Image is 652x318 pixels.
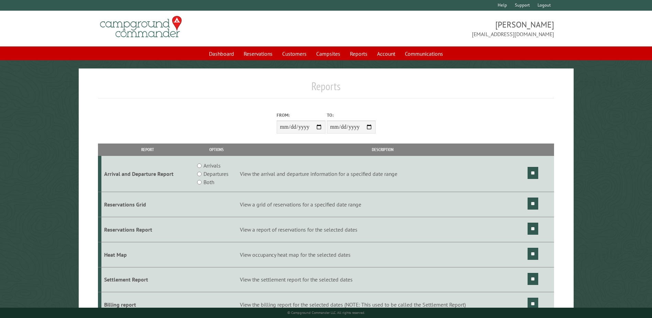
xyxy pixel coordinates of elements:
th: Description [239,144,527,156]
td: Reservations Report [101,217,194,242]
a: Account [373,47,399,60]
th: Options [194,144,239,156]
td: Reservations Grid [101,192,194,217]
label: Departures [203,170,229,178]
a: Reports [346,47,372,60]
a: Customers [278,47,311,60]
h1: Reports [98,79,554,98]
label: Arrivals [203,161,221,170]
img: Campground Commander [98,13,184,40]
a: Campsites [312,47,344,60]
td: View occupancy heat map for the selected dates [239,242,527,267]
label: To: [327,112,376,118]
span: [PERSON_NAME] [EMAIL_ADDRESS][DOMAIN_NAME] [326,19,554,38]
td: View a grid of reservations for a specified date range [239,192,527,217]
td: View the arrival and departure information for a specified date range [239,156,527,192]
td: View the settlement report for the selected dates [239,267,527,292]
small: © Campground Commander LLC. All rights reserved. [287,310,365,315]
td: View a report of reservations for the selected dates [239,217,527,242]
a: Communications [401,47,447,60]
th: Report [101,144,194,156]
td: Arrival and Departure Report [101,156,194,192]
td: Settlement Report [101,267,194,292]
label: Both [203,178,214,186]
a: Dashboard [205,47,238,60]
a: Reservations [240,47,277,60]
td: View the billing report for the selected dates (NOTE: This used to be called the Settlement Report) [239,292,527,317]
label: From: [277,112,325,118]
td: Heat Map [101,242,194,267]
td: Billing report [101,292,194,317]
